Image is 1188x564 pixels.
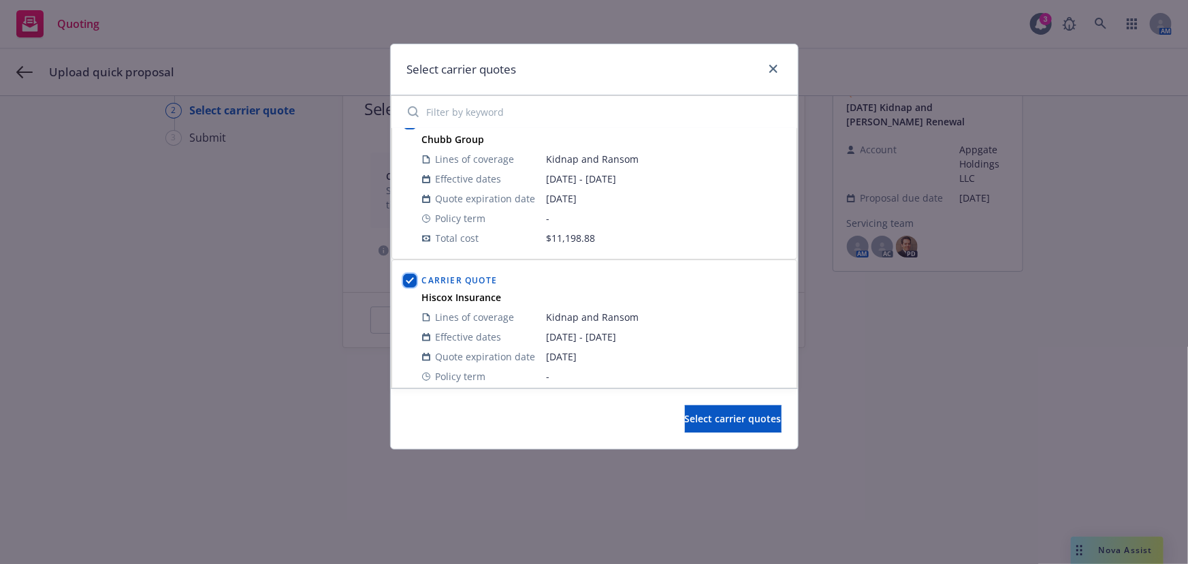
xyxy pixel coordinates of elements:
[547,191,786,206] span: [DATE]
[685,412,782,425] span: Select carrier quotes
[685,405,782,433] button: Select carrier quotes
[436,349,536,364] span: Quote expiration date
[436,369,486,383] span: Policy term
[422,133,485,146] strong: Chubb Group
[407,61,517,78] h1: Select carrier quotes
[547,369,786,383] span: -
[436,172,502,186] span: Effective dates
[422,291,502,304] strong: Hiscox Insurance
[422,275,498,286] span: Carrier Quote
[547,310,786,324] span: Kidnap and Ransom
[547,349,786,364] span: [DATE]
[547,211,786,225] span: -
[547,232,596,245] span: $11,198.88
[400,98,789,125] input: Filter by keyword
[436,152,515,166] span: Lines of coverage
[436,211,486,225] span: Policy term
[436,231,479,245] span: Total cost
[547,172,786,186] span: [DATE] - [DATE]
[547,152,786,166] span: Kidnap and Ransom
[436,330,502,344] span: Effective dates
[436,310,515,324] span: Lines of coverage
[765,61,782,77] a: close
[436,191,536,206] span: Quote expiration date
[547,330,786,344] span: [DATE] - [DATE]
